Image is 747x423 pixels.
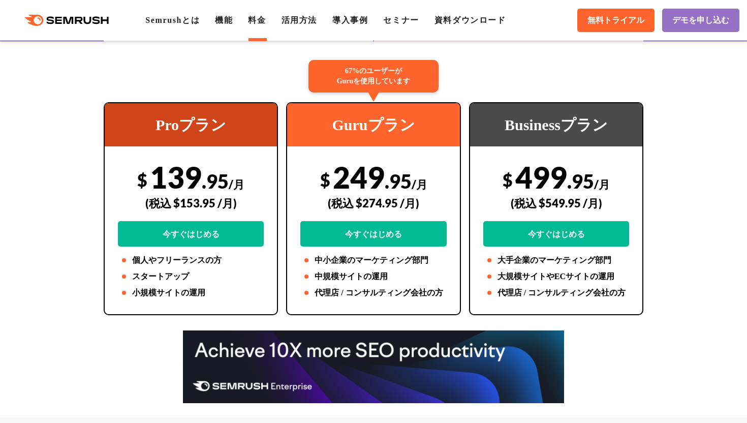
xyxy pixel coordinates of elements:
a: Semrushとは [145,16,200,24]
a: 無料トライアル [577,9,655,32]
li: 大規模サイトやECサイトの運用 [483,270,630,283]
a: 資料ダウンロード [434,16,506,24]
a: 導入事例 [332,16,368,24]
span: /月 [229,177,244,191]
div: (税込 $549.95 /月) [483,185,630,221]
div: Proプラン [105,103,277,146]
div: 499 [483,159,630,247]
li: 個人やフリーランスの方 [118,254,264,266]
li: 小規模サイトの運用 [118,287,264,299]
a: 料金 [248,16,266,24]
span: $ [137,169,147,190]
div: (税込 $153.95 /月) [118,185,264,221]
a: 活用方法 [282,16,317,24]
div: (税込 $274.95 /月) [300,185,447,221]
span: デモを申し込む [672,15,729,26]
span: .95 [202,169,229,193]
div: 249 [300,159,447,247]
div: Guruプラン [287,103,460,146]
span: 無料トライアル [587,15,644,26]
li: 代理店 / コンサルティング会社の方 [300,287,447,299]
span: .95 [385,169,412,193]
span: $ [320,169,330,190]
span: .95 [567,169,594,193]
li: 中規模サイトの運用 [300,270,447,283]
a: 今すぐはじめる [300,221,447,247]
a: 機能 [215,16,233,24]
li: 大手企業のマーケティング部門 [483,254,630,266]
li: 中小企業のマーケティング部門 [300,254,447,266]
div: 139 [118,159,264,247]
div: Businessプラン [470,103,643,146]
span: /月 [412,177,427,191]
li: 代理店 / コンサルティング会社の方 [483,287,630,299]
div: 67%のユーザーが Guruを使用しています [308,60,439,93]
a: デモを申し込む [662,9,739,32]
a: セミナー [383,16,419,24]
a: 今すぐはじめる [118,221,264,247]
a: 今すぐはじめる [483,221,630,247]
span: /月 [594,177,610,191]
li: スタートアップ [118,270,264,283]
span: $ [503,169,513,190]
